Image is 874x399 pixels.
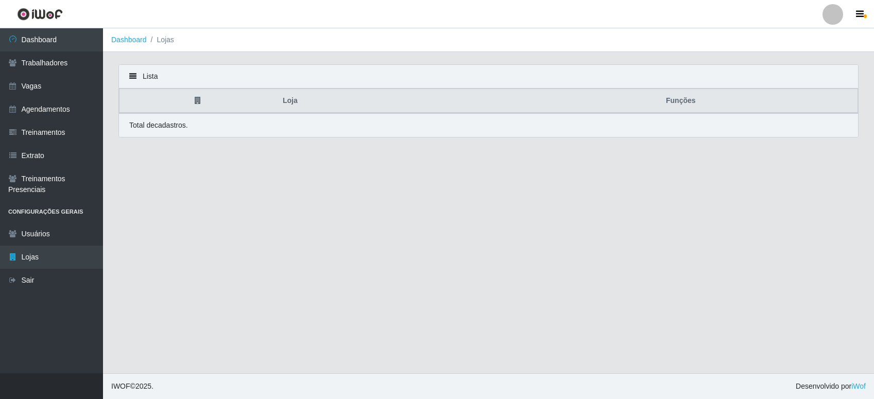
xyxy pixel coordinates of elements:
[147,34,174,45] li: Lojas
[17,8,63,21] img: CoreUI Logo
[851,382,866,390] a: iWof
[111,381,153,392] span: © 2025 .
[119,65,858,89] div: Lista
[129,120,188,131] p: Total de cadastros.
[103,28,874,52] nav: breadcrumb
[504,89,858,113] th: Funções
[111,382,130,390] span: IWOF
[277,89,504,113] th: Loja
[796,381,866,392] span: Desenvolvido por
[111,36,147,44] a: Dashboard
